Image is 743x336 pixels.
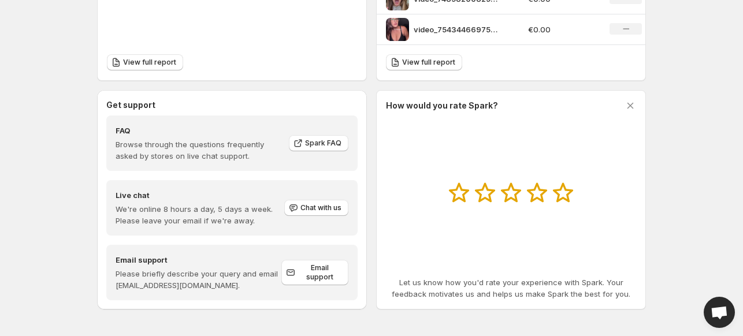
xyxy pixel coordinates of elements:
[298,263,341,282] span: Email support
[116,125,281,136] h4: FAQ
[386,100,498,111] h3: How would you rate Spark?
[116,189,283,201] h4: Live chat
[107,54,183,70] a: View full report
[284,200,348,216] button: Chat with us
[402,58,455,67] span: View full report
[414,24,500,35] p: video_7543446697548975373
[300,203,341,212] span: Chat with us
[289,135,348,151] a: Spark FAQ
[281,260,348,285] a: Email support
[528,24,596,35] p: €0.00
[386,18,409,41] img: video_7543446697548975373
[123,58,176,67] span: View full report
[305,139,341,148] span: Spark FAQ
[116,268,281,291] p: Please briefly describe your query and email [EMAIL_ADDRESS][DOMAIN_NAME].
[704,297,735,328] div: Open chat
[116,139,281,162] p: Browse through the questions frequently asked by stores on live chat support.
[386,277,636,300] p: Let us know how you'd rate your experience with Spark. Your feedback motivates us and helps us ma...
[106,99,155,111] h3: Get support
[386,54,462,70] a: View full report
[116,254,281,266] h4: Email support
[116,203,283,226] p: We're online 8 hours a day, 5 days a week. Please leave your email if we're away.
